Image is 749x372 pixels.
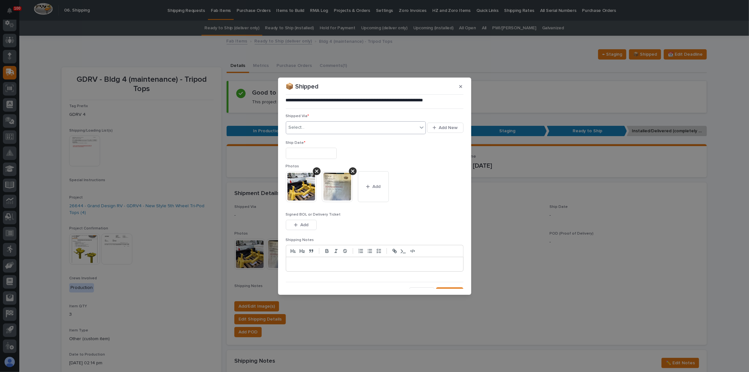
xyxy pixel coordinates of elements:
span: Add [372,184,380,190]
span: Ship Date [286,141,306,145]
button: Add [358,171,389,202]
span: Shipping Notes [286,238,314,242]
span: Shipped Via [286,114,309,118]
div: Select... [289,124,305,131]
span: Photos [286,164,299,168]
span: Add New [439,125,458,131]
span: Add [300,222,308,228]
p: 📦 Shipped [286,83,319,90]
button: Add New [427,123,463,133]
button: Add [286,220,317,230]
span: Signed BOL or Delivery Ticket [286,213,341,217]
